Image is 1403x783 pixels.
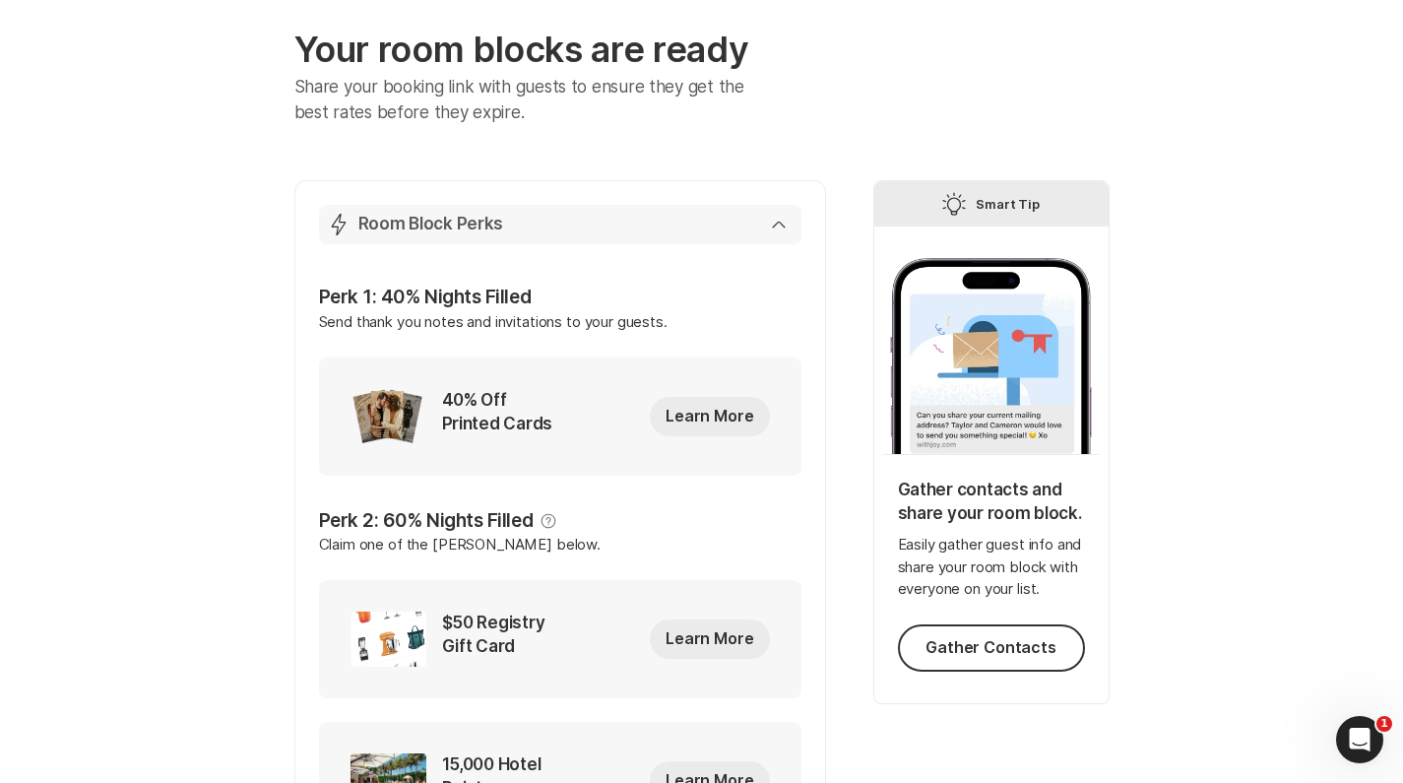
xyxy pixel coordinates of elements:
[898,534,1085,601] p: Easily gather guest info and share your room block with everyone on your list.
[351,389,426,444] img: incentive
[442,389,558,444] p: 40% Off Printed Cards
[319,311,801,358] p: Send thank you notes and invitations to your guests.
[358,213,504,236] p: Room Block Perks
[319,205,801,244] button: Room Block Perks
[351,612,426,667] img: incentive
[650,397,769,436] button: Learn More
[1376,716,1392,732] span: 1
[1336,716,1383,763] iframe: Intercom live chat
[294,75,774,125] p: Share your booking link with guests to ensure they get the best rates before they expire.
[294,29,826,71] p: Your room blocks are ready
[976,192,1041,216] p: Smart Tip
[898,624,1085,672] button: Gather Contacts
[319,284,801,311] p: Perk 1: 40% Nights Filled
[650,620,769,659] button: Learn More
[319,507,534,535] p: Perk 2: 60% Nights Filled
[898,479,1085,526] p: Gather contacts and share your room block.
[442,612,558,667] p: $50 Registry Gift Card
[319,534,801,580] p: Claim one of the [PERSON_NAME] below.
